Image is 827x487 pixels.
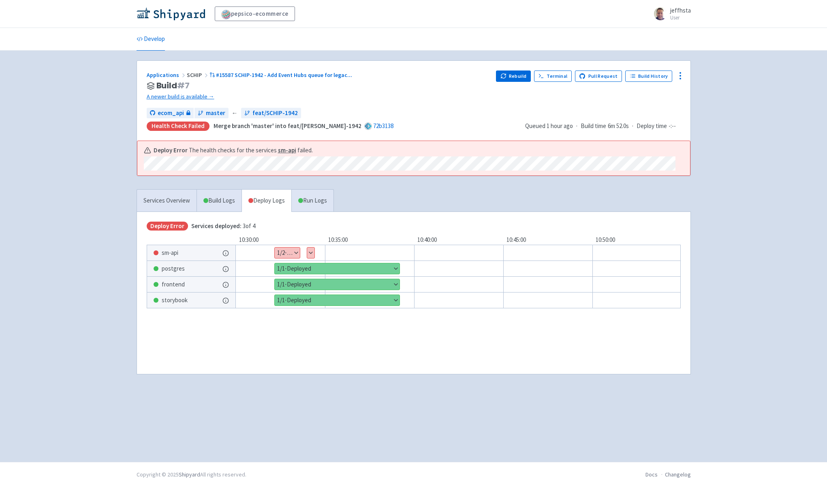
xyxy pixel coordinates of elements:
[241,108,301,119] a: feat/SCHIP-1942
[414,235,503,245] div: 10:40:00
[525,122,681,131] div: · ·
[649,7,691,20] a: jeffhsta User
[162,280,185,289] span: frontend
[665,471,691,478] a: Changelog
[162,296,188,305] span: storybook
[645,471,658,478] a: Docs
[194,108,229,119] a: master
[189,146,313,155] span: The health checks for the services failed.
[503,235,592,245] div: 10:45:00
[156,81,190,90] span: Build
[525,122,573,130] span: Queued
[252,109,298,118] span: feat/SCHIP-1942
[216,71,352,79] span: #15587 SCHIP-1942 - Add Event Hubs queue for legac ...
[592,235,682,245] div: 10:50:00
[147,222,188,231] span: Deploy Error
[214,122,361,130] strong: Merge branch 'master' into feat/[PERSON_NAME]-1942
[670,6,691,14] span: jeffhsta
[373,122,393,130] a: 72b3138
[496,70,531,82] button: Rebuild
[581,122,606,131] span: Build time
[547,122,573,130] time: 1 hour ago
[669,122,676,131] span: -:--
[137,190,197,212] a: Services Overview
[232,109,238,118] span: ←
[291,190,333,212] a: Run Logs
[147,92,490,101] a: A newer build is available →
[162,264,185,273] span: postgres
[670,15,691,20] small: User
[177,80,190,91] span: # 7
[147,108,194,119] a: ecom_api
[325,235,414,245] div: 10:35:00
[137,7,205,20] img: Shipyard logo
[187,71,209,79] span: SCHIP
[162,248,178,258] span: sm-api
[241,190,291,212] a: Deploy Logs
[179,471,200,478] a: Shipyard
[191,222,255,231] span: 3 of 4
[575,70,622,82] a: Pull Request
[236,235,325,245] div: 10:30:00
[197,190,241,212] a: Build Logs
[147,71,187,79] a: Applications
[625,70,672,82] a: Build History
[206,109,225,118] span: master
[154,146,188,155] b: Deploy Error
[215,6,295,21] a: pepsico-ecommerce
[278,146,296,154] a: sm-api
[608,122,629,131] span: 6m 52.0s
[137,28,165,51] a: Develop
[147,122,209,131] div: Health check failed
[209,71,354,79] a: #15587 SCHIP-1942 - Add Event Hubs queue for legac...
[137,470,246,479] div: Copyright © 2025 All rights reserved.
[534,70,572,82] a: Terminal
[158,109,184,118] span: ecom_api
[637,122,667,131] span: Deploy time
[191,222,241,230] span: Services deployed:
